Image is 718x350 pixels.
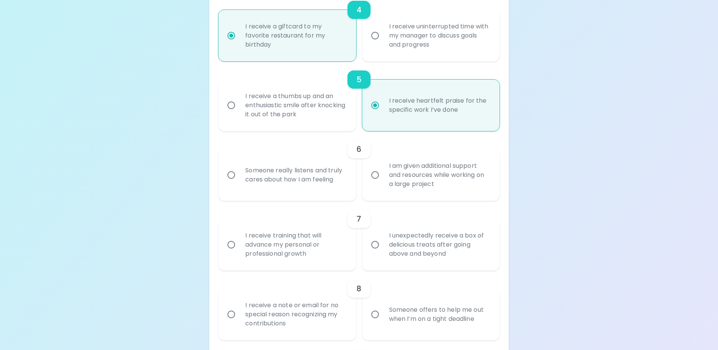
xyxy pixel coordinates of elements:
div: I receive a note or email for no special reason recognizing my contributions [239,292,352,337]
h6: 6 [357,143,361,155]
h6: 4 [357,4,361,16]
div: choice-group-check [218,201,499,270]
div: Someone offers to help me out when I’m on a tight deadline [383,296,495,333]
div: I receive heartfelt praise for the specific work I’ve done [383,87,495,123]
h6: 5 [357,73,361,86]
div: I receive a thumbs up and an enthusiastic smile after knocking it out of the park [239,83,352,128]
div: choice-group-check [218,270,499,340]
div: I receive training that will advance my personal or professional growth [239,222,352,267]
div: I receive uninterrupted time with my manager to discuss goals and progress [383,13,495,58]
div: I am given additional support and resources while working on a large project [383,152,495,198]
h6: 7 [357,213,361,225]
div: Someone really listens and truly cares about how I am feeling [239,157,352,193]
div: I receive a giftcard to my favorite restaurant for my birthday [239,13,352,58]
div: choice-group-check [218,61,499,131]
h6: 8 [357,283,361,295]
div: choice-group-check [218,131,499,201]
div: I unexpectedly receive a box of delicious treats after going above and beyond [383,222,495,267]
